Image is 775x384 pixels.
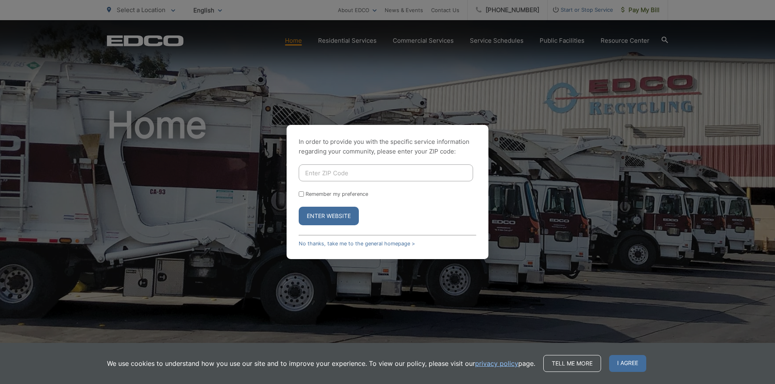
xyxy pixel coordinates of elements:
span: I agree [609,355,646,372]
p: In order to provide you with the specific service information regarding your community, please en... [299,137,476,156]
label: Remember my preference [306,191,368,197]
p: We use cookies to understand how you use our site and to improve your experience. To view our pol... [107,359,535,368]
a: privacy policy [475,359,518,368]
a: No thanks, take me to the general homepage > [299,241,415,247]
a: Tell me more [543,355,601,372]
input: Enter ZIP Code [299,164,473,181]
button: Enter Website [299,207,359,225]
